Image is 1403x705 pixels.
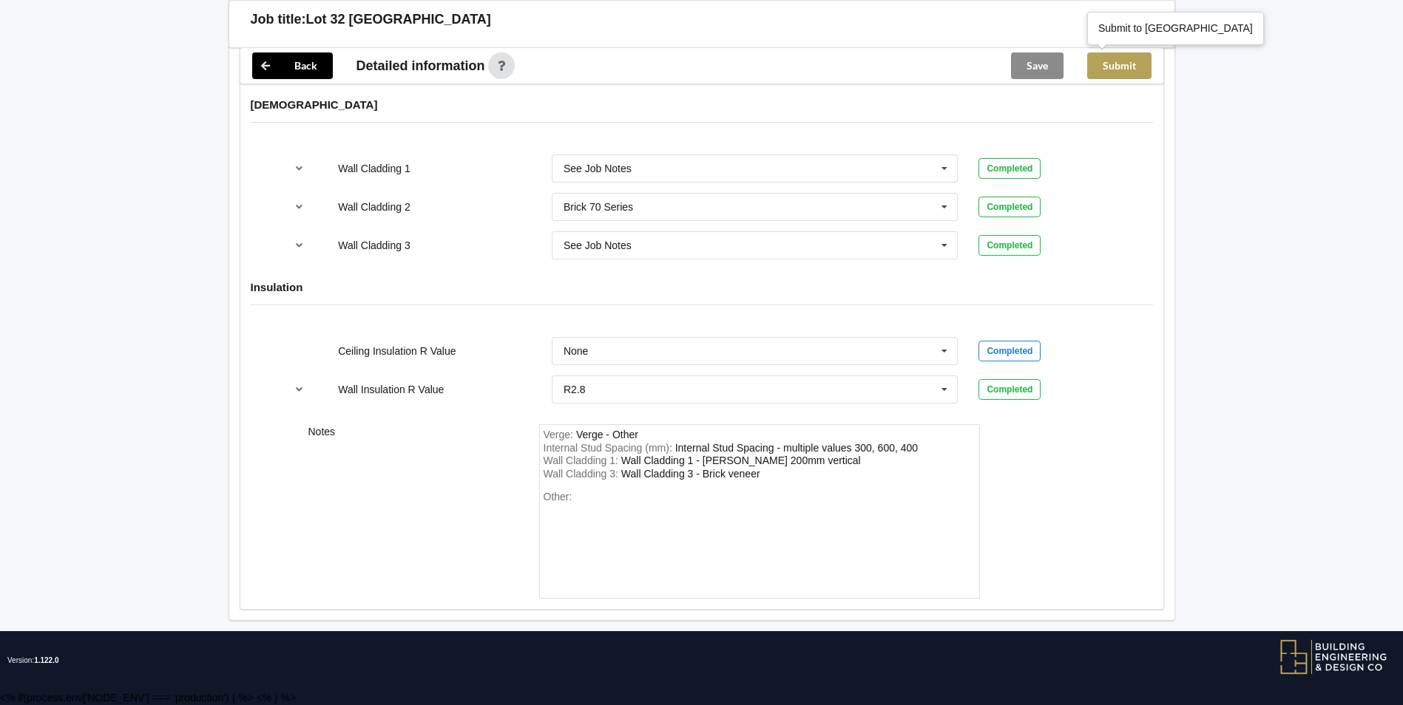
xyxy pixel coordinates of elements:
span: Verge : [544,429,576,440]
h3: Lot 32 [GEOGRAPHIC_DATA] [306,11,491,28]
div: Completed [978,158,1041,179]
div: See Job Notes [564,240,632,251]
span: Wall Cladding 1 : [544,454,621,466]
div: Submit to [GEOGRAPHIC_DATA] [1098,21,1253,35]
button: reference-toggle [285,376,314,403]
h3: Job title: [251,11,306,28]
img: BEDC logo [1279,638,1388,675]
div: None [564,346,588,356]
div: InternalStudSpacing [675,442,918,454]
label: Wall Insulation R Value [338,384,444,395]
span: Detailed information [356,59,485,72]
div: See Job Notes [564,163,632,174]
div: R2.8 [564,384,586,395]
div: WallCladding1 [621,454,861,466]
div: Verge [576,429,638,440]
button: reference-toggle [285,155,314,182]
label: Wall Cladding 1 [338,163,410,174]
form: notes-field [539,424,980,599]
div: WallCladding3 [621,468,760,480]
div: Completed [978,197,1041,217]
label: Ceiling Insulation R Value [338,345,456,357]
span: Wall Cladding 3 : [544,468,621,480]
span: Version: [7,631,59,690]
div: Completed [978,341,1041,361]
div: Completed [978,379,1041,400]
div: Notes [298,424,529,599]
label: Wall Cladding 2 [338,201,410,213]
button: reference-toggle [285,232,314,259]
span: 1.122.0 [34,656,58,664]
div: Completed [978,235,1041,256]
span: Other: [544,491,572,503]
button: reference-toggle [285,194,314,220]
div: Brick 70 Series [564,202,633,212]
label: Wall Cladding 3 [338,239,410,251]
h4: Insulation [251,280,1153,294]
span: Internal Stud Spacing (mm) : [544,442,675,454]
button: Back [252,52,333,79]
h4: [DEMOGRAPHIC_DATA] [251,98,1153,112]
button: Submit [1087,52,1152,79]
